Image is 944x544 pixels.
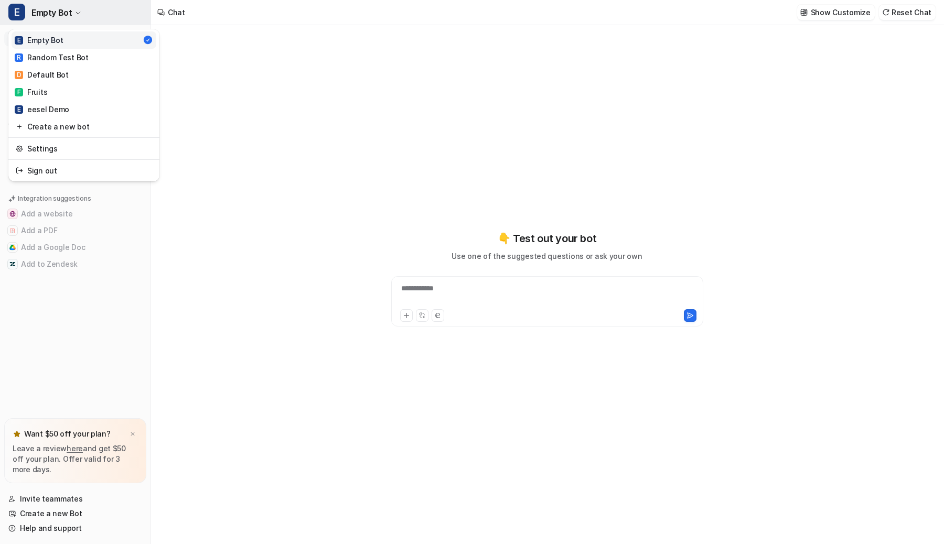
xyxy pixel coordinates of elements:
[15,69,69,80] div: Default Bot
[15,53,23,62] span: R
[15,35,63,46] div: Empty Bot
[12,140,156,157] a: Settings
[15,88,23,96] span: F
[16,143,23,154] img: reset
[8,29,159,181] div: EEmpty Bot
[15,86,47,97] div: Fruits
[15,104,69,115] div: eesel Demo
[12,162,156,179] a: Sign out
[8,4,25,20] span: E
[16,165,23,176] img: reset
[16,121,23,132] img: reset
[15,36,23,45] span: E
[12,118,156,135] a: Create a new bot
[15,105,23,114] span: E
[31,5,72,20] span: Empty Bot
[15,52,89,63] div: Random Test Bot
[15,71,23,79] span: D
